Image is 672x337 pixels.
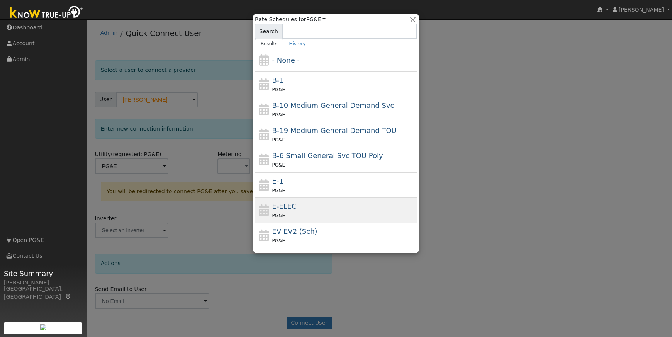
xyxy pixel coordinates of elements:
[4,285,83,301] div: [GEOGRAPHIC_DATA], [GEOGRAPHIC_DATA]
[272,112,285,117] span: PG&E
[272,188,285,193] span: PG&E
[255,24,282,39] span: Search
[272,76,284,84] span: B-1
[272,177,283,185] span: E-1
[272,151,383,160] span: B-6 Small General Service TOU Poly Phase
[272,238,285,243] span: PG&E
[272,227,317,235] span: Electric Vehicle EV2 (Sch)
[272,202,297,210] span: E-ELEC
[306,16,326,22] a: PG&E
[272,137,285,143] span: PG&E
[65,294,72,300] a: Map
[40,324,46,330] img: retrieve
[6,4,87,22] img: Know True-Up
[4,268,83,279] span: Site Summary
[283,39,312,48] a: History
[272,162,285,168] span: PG&E
[272,213,285,218] span: PG&E
[619,7,664,13] span: [PERSON_NAME]
[272,87,285,92] span: PG&E
[255,39,283,48] a: Results
[272,101,394,109] span: B-10 Medium General Demand Service (Primary Voltage)
[272,126,397,134] span: B-19 Medium General Demand TOU (Secondary) Mandatory
[4,279,83,287] div: [PERSON_NAME]
[272,56,300,64] span: - None -
[255,15,326,24] span: Rate Schedules for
